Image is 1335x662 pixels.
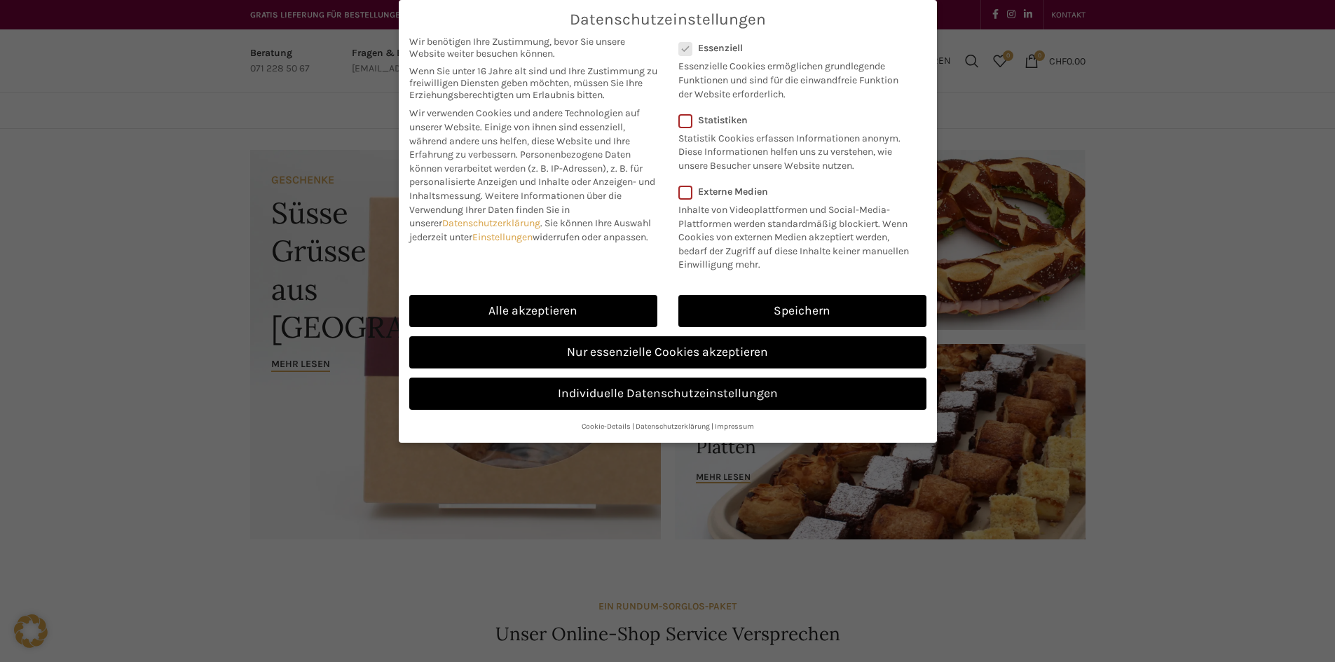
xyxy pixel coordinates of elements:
a: Speichern [678,295,926,327]
span: Wir verwenden Cookies und andere Technologien auf unserer Website. Einige von ihnen sind essenzie... [409,107,640,160]
a: Impressum [715,422,754,431]
a: Cookie-Details [582,422,631,431]
p: Statistik Cookies erfassen Informationen anonym. Diese Informationen helfen uns zu verstehen, wie... [678,126,908,173]
a: Einstellungen [472,231,533,243]
label: Essenziell [678,42,908,54]
span: Wenn Sie unter 16 Jahre alt sind und Ihre Zustimmung zu freiwilligen Diensten geben möchten, müss... [409,65,657,101]
a: Alle akzeptieren [409,295,657,327]
a: Nur essenzielle Cookies akzeptieren [409,336,926,368]
p: Essenzielle Cookies ermöglichen grundlegende Funktionen und sind für die einwandfreie Funktion de... [678,54,908,101]
span: Wir benötigen Ihre Zustimmung, bevor Sie unsere Website weiter besuchen können. [409,36,657,60]
label: Statistiken [678,114,908,126]
label: Externe Medien [678,186,917,198]
a: Individuelle Datenschutzeinstellungen [409,378,926,410]
a: Datenschutzerklärung [442,217,540,229]
span: Weitere Informationen über die Verwendung Ihrer Daten finden Sie in unserer . [409,190,622,229]
p: Inhalte von Videoplattformen und Social-Media-Plattformen werden standardmäßig blockiert. Wenn Co... [678,198,917,272]
span: Personenbezogene Daten können verarbeitet werden (z. B. IP-Adressen), z. B. für personalisierte A... [409,149,655,202]
a: Datenschutzerklärung [636,422,710,431]
span: Datenschutzeinstellungen [570,11,766,29]
span: Sie können Ihre Auswahl jederzeit unter widerrufen oder anpassen. [409,217,651,243]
